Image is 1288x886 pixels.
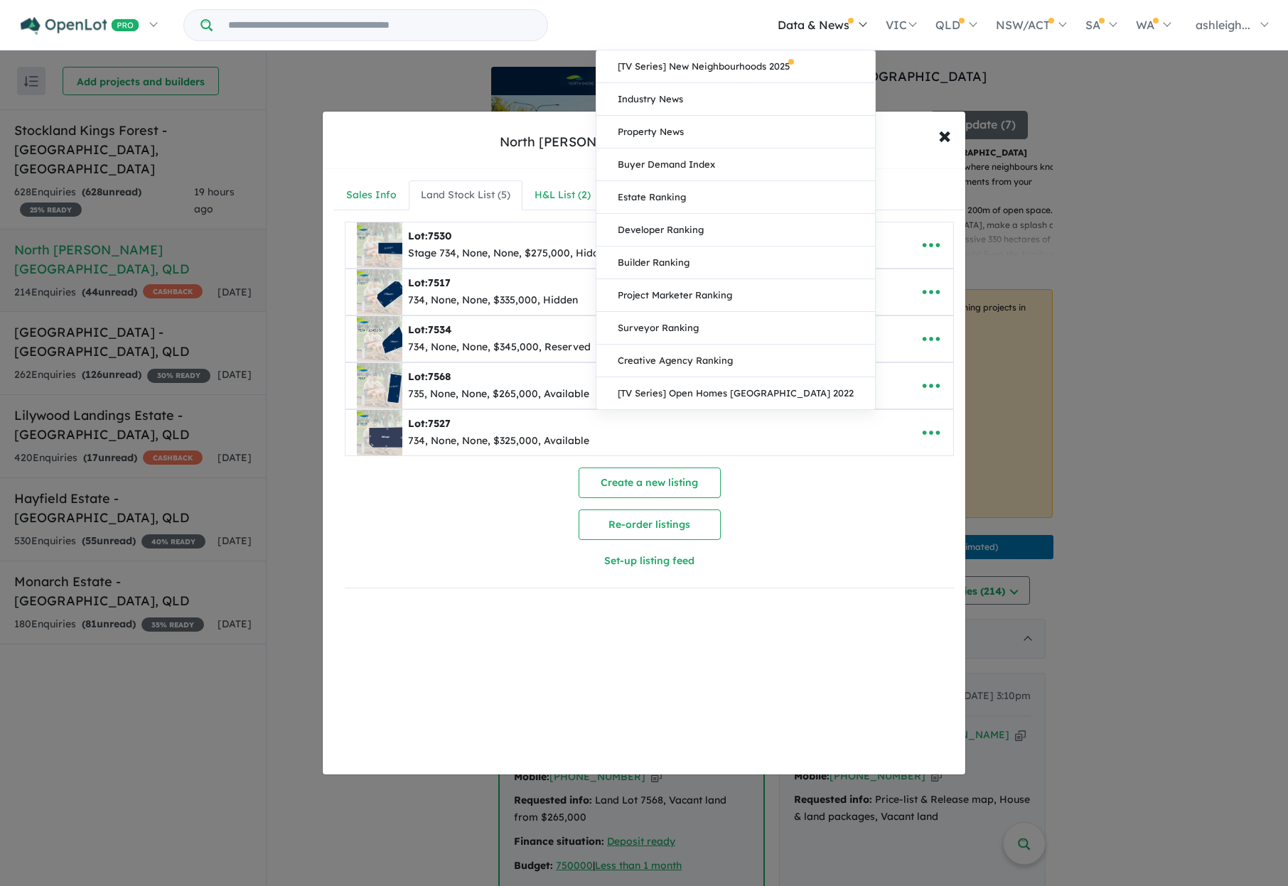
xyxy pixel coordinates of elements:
a: Industry News [596,83,875,116]
a: Developer Ranking [596,214,875,247]
span: × [938,119,951,150]
div: 735, None, None, $265,000, Available [408,386,589,403]
input: Try estate name, suburb, builder or developer [215,10,544,40]
img: North%20Shore%20-%20Burdell%20-%20Lot%207517___1756770600.png [357,269,402,315]
img: North%20Shore%20-%20Burdell%20-%20Lot%207534___1757904884.png [357,316,402,362]
a: Surveyor Ranking [596,312,875,345]
span: 7530 [428,229,451,242]
span: ashleigh... [1196,18,1250,32]
img: North%20Shore%20-%20Burdell%20-%20Lot%207568___1757905960.png [357,363,402,409]
img: Openlot PRO Logo White [21,17,139,35]
b: Lot: [408,276,451,289]
button: Re-order listings [579,509,721,540]
span: 7534 [428,323,451,336]
button: Set-up listing feed [497,546,802,576]
img: North%20Shore%20-%20Burdell%20-%20Lot%207530___1756269564.png [357,222,402,268]
b: Lot: [408,229,451,242]
a: [TV Series] New Neighbourhoods 2025 [596,50,875,83]
div: Stage 734, None, None, $275,000, Hidden [408,245,611,262]
a: Creative Agency Ranking [596,345,875,377]
div: North [PERSON_NAME][GEOGRAPHIC_DATA] [500,133,789,151]
a: Property News [596,116,875,148]
div: Sales Info [346,187,397,204]
a: Builder Ranking [596,247,875,279]
a: [TV Series] Open Homes [GEOGRAPHIC_DATA] 2022 [596,377,875,409]
a: Project Marketer Ranking [596,279,875,312]
b: Lot: [408,370,451,383]
span: 7527 [428,417,451,430]
span: 7517 [428,276,451,289]
a: Buyer Demand Index [596,148,875,181]
div: 734, None, None, $325,000, Available [408,433,589,450]
b: Lot: [408,323,451,336]
button: Create a new listing [579,468,721,498]
span: 7568 [428,370,451,383]
div: H&L List ( 2 ) [535,187,591,204]
img: North%20Shore%20-%20Burdell%20-%20Lot%207527___1758503524.png [357,410,402,455]
div: 734, None, None, $335,000, Hidden [408,292,578,309]
a: Estate Ranking [596,181,875,214]
div: Land Stock List ( 5 ) [421,187,510,204]
b: Lot: [408,417,451,430]
div: 734, None, None, $345,000, Reserved [408,339,591,356]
